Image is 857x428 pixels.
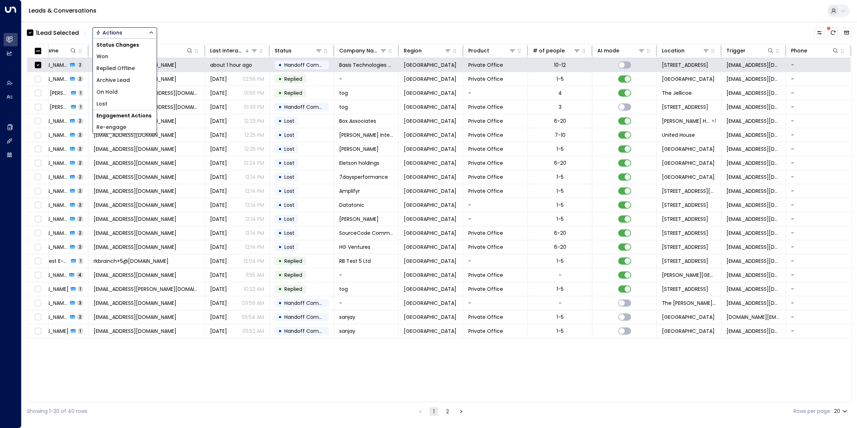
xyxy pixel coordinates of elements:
[96,29,122,36] div: Actions
[339,243,370,251] span: HG Ventures
[334,296,399,310] td: -
[94,257,169,265] span: rkbrainch+5@live.co.uk
[29,285,68,293] span: robert noguerro
[404,187,456,195] span: London
[726,285,781,293] span: noreply@theofficegroup.com
[662,187,716,195] span: 2 Stephen Street
[726,117,781,125] span: noreply@theofficegroup.com
[554,159,566,167] div: 6-20
[794,408,831,415] label: Rows per page:
[278,59,282,71] div: •
[77,132,83,138] span: 2
[77,146,83,152] span: 2
[662,159,715,167] span: Green Park House
[33,215,42,224] span: Toggle select row
[404,145,456,153] span: London
[404,271,456,279] span: London
[210,187,227,195] span: Yesterday
[339,89,348,97] span: tog
[284,201,294,209] span: Lost
[786,198,851,212] td: -
[284,243,294,251] span: Lost
[339,46,380,55] div: Company Name
[463,212,528,226] td: -
[339,117,376,125] span: Box Associates
[77,244,83,250] span: 2
[210,285,227,293] span: Yesterday
[726,201,781,209] span: noreply@theofficegroup.com
[284,131,294,139] span: Lost
[786,184,851,198] td: -
[284,117,294,125] span: Lost
[662,117,711,125] span: Scott House
[33,75,42,84] span: Toggle select row
[33,61,42,70] span: Toggle select row
[404,46,422,55] div: Region
[791,46,807,55] div: Phone
[828,28,838,38] span: There are new threads available. Refresh the grid to view the latest updates.
[557,173,564,181] div: 1-5
[284,187,294,195] span: Lost
[243,257,264,265] p: 12:04 PM
[404,131,456,139] span: London
[77,202,83,208] span: 2
[245,215,264,223] p: 12:14 PM
[559,299,562,307] div: -
[77,160,83,166] span: 2
[726,187,781,195] span: noreply@theofficegroup.com
[245,173,264,181] p: 12:14 PM
[33,201,42,210] span: Toggle select row
[557,75,564,83] div: 1-5
[33,117,42,126] span: Toggle select row
[278,143,282,155] div: •
[278,283,282,295] div: •
[786,282,851,296] td: -
[36,28,79,37] div: 1 Lead Selected
[278,297,282,309] div: •
[94,243,176,251] span: nicolab+3@theofficegroup.com
[29,6,96,15] a: Leads & Conversations
[786,212,851,226] td: -
[284,257,302,265] span: Replied
[726,89,781,97] span: noreply@theofficegroup.com
[33,299,42,308] span: Toggle select row
[78,90,83,96] span: 1
[210,313,227,321] span: Yesterday
[662,229,708,237] span: 180 Borough High Street
[463,86,528,100] td: -
[468,61,503,69] span: Private Office
[245,131,264,139] p: 12:25 PM
[662,201,708,209] span: 20 Station Road
[33,285,42,294] span: Toggle select row
[468,117,503,125] span: Private Office
[78,286,83,292] span: 1
[210,159,227,167] span: Yesterday
[557,201,564,209] div: 1-5
[334,268,399,282] td: -
[662,46,685,55] div: Location
[33,89,42,98] span: Toggle select row
[210,271,227,279] span: Yesterday
[278,101,282,113] div: •
[284,145,294,153] span: Lost
[339,201,364,209] span: Datatonic
[786,114,851,128] td: -
[94,215,176,223] span: nicolab+5@theofficegroup.com
[210,61,252,69] span: about 1 hour ago
[554,117,566,125] div: 6-20
[468,131,503,139] span: Private Office
[278,227,282,239] div: •
[555,131,565,139] div: 7-10
[245,145,264,153] p: 12:25 PM
[210,89,227,97] span: Yesterday
[786,296,851,310] td: -
[726,145,781,153] span: noreply@theofficegroup.com
[662,285,708,293] span: 20 Station Road
[93,27,157,38] button: Actions
[29,46,77,55] div: Lead Name
[468,187,503,195] span: Private Office
[662,103,708,111] span: 210 Euston Road
[33,229,42,238] span: Toggle select row
[77,300,83,306] span: 3
[96,53,108,60] span: Won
